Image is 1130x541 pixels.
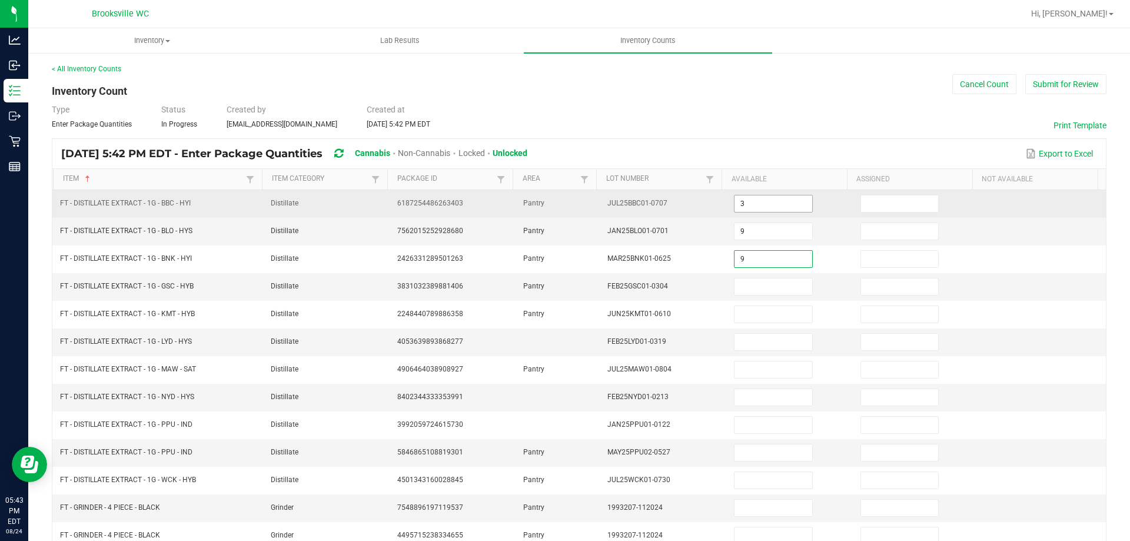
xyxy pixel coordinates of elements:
span: 2426331289501263 [397,254,463,263]
iframe: Resource center [12,447,47,482]
a: Inventory [28,28,276,53]
span: 4053639893868277 [397,337,463,346]
span: Lab Results [364,35,436,46]
span: 7548896197119537 [397,503,463,512]
inline-svg: Reports [9,161,21,172]
inline-svg: Inbound [9,59,21,71]
span: 1993207-112024 [607,503,663,512]
span: Distillate [271,393,298,401]
a: Lab Results [276,28,524,53]
button: Print Template [1053,120,1106,131]
button: Submit for Review [1025,74,1106,94]
span: Brooksville WC [92,9,149,19]
span: Enter Package Quantities [52,120,132,128]
span: FT - DISTILLATE EXTRACT - 1G - MAW - SAT [60,365,196,373]
span: FT - GRINDER - 4 PIECE - BLACK [60,531,160,539]
span: In Progress [161,120,197,128]
span: FEB25LYD01-0319 [607,337,666,346]
th: Not Available [972,169,1098,190]
inline-svg: Outbound [9,110,21,122]
span: FEB25GSC01-0304 [607,282,668,290]
span: JUN25KMT01-0610 [607,310,671,318]
span: JAN25PPU01-0122 [607,420,670,429]
span: Sortable [83,174,92,184]
a: Filter [368,172,383,187]
span: 4906464038908927 [397,365,463,373]
span: Pantry [523,531,544,539]
span: 4495715238334655 [397,531,463,539]
span: JUL25MAW01-0804 [607,365,672,373]
span: MAR25BNK01-0625 [607,254,671,263]
span: Distillate [271,365,298,373]
span: FT - DISTILLATE EXTRACT - 1G - NYD - HYS [60,393,194,401]
span: 3831032389881406 [397,282,463,290]
th: Assigned [847,169,972,190]
span: Distillate [271,448,298,456]
span: FT - DISTILLATE EXTRACT - 1G - BBC - HYI [60,199,191,207]
span: Pantry [523,199,544,207]
span: Locked [458,148,485,158]
span: Created at [367,105,405,114]
a: AreaSortable [523,174,577,184]
a: Filter [243,172,257,187]
span: JAN25BLO01-0701 [607,227,669,235]
span: FT - DISTILLATE EXTRACT - 1G - LYD - HYS [60,337,192,346]
span: Unlocked [493,148,527,158]
span: Pantry [523,227,544,235]
span: Distillate [271,254,298,263]
span: JUL25BBC01-0707 [607,199,667,207]
span: [DATE] 5:42 PM EDT [367,120,430,128]
span: Pantry [523,503,544,512]
th: Available [722,169,847,190]
span: Distillate [271,337,298,346]
span: Type [52,105,69,114]
span: 1993207-112024 [607,531,663,539]
span: Pantry [523,365,544,373]
button: Export to Excel [1023,144,1096,164]
span: MAY25PPU02-0527 [607,448,670,456]
span: FT - DISTILLATE EXTRACT - 1G - WCK - HYB [60,476,196,484]
a: Package IdSortable [397,174,494,184]
span: [EMAIL_ADDRESS][DOMAIN_NAME] [227,120,337,128]
a: Inventory Counts [524,28,772,53]
span: 2248440789886358 [397,310,463,318]
span: FT - DISTILLATE EXTRACT - 1G - BLO - HYS [60,227,192,235]
a: < All Inventory Counts [52,65,121,73]
span: Distillate [271,476,298,484]
span: FT - DISTILLATE EXTRACT - 1G - PPU - IND [60,420,192,429]
span: FT - DISTILLATE EXTRACT - 1G - GSC - HYB [60,282,194,290]
span: 4501343160028845 [397,476,463,484]
span: FT - DISTILLATE EXTRACT - 1G - BNK - HYI [60,254,192,263]
span: Status [161,105,185,114]
a: Filter [703,172,717,187]
button: Cancel Count [952,74,1016,94]
span: Pantry [523,448,544,456]
span: Non-Cannabis [398,148,450,158]
span: Inventory [29,35,275,46]
span: Pantry [523,282,544,290]
span: Distillate [271,282,298,290]
span: FEB25NYD01-0213 [607,393,669,401]
span: Created by [227,105,266,114]
a: Filter [494,172,508,187]
span: 7562015252928680 [397,227,463,235]
span: Pantry [523,310,544,318]
inline-svg: Analytics [9,34,21,46]
a: Item CategorySortable [272,174,368,184]
p: 08/24 [5,527,23,536]
p: 05:43 PM EDT [5,495,23,527]
inline-svg: Inventory [9,85,21,97]
span: Distillate [271,227,298,235]
span: Inventory Count [52,85,127,97]
span: 8402344333353991 [397,393,463,401]
span: Cannabis [355,148,390,158]
span: FT - DISTILLATE EXTRACT - 1G - KMT - HYB [60,310,195,318]
span: Distillate [271,199,298,207]
span: Inventory Counts [604,35,692,46]
span: Grinder [271,503,294,512]
span: Hi, [PERSON_NAME]! [1031,9,1108,18]
span: 6187254486263403 [397,199,463,207]
span: JUL25WCK01-0730 [607,476,670,484]
div: [DATE] 5:42 PM EDT - Enter Package Quantities [61,143,536,165]
span: FT - GRINDER - 4 PIECE - BLACK [60,503,160,512]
